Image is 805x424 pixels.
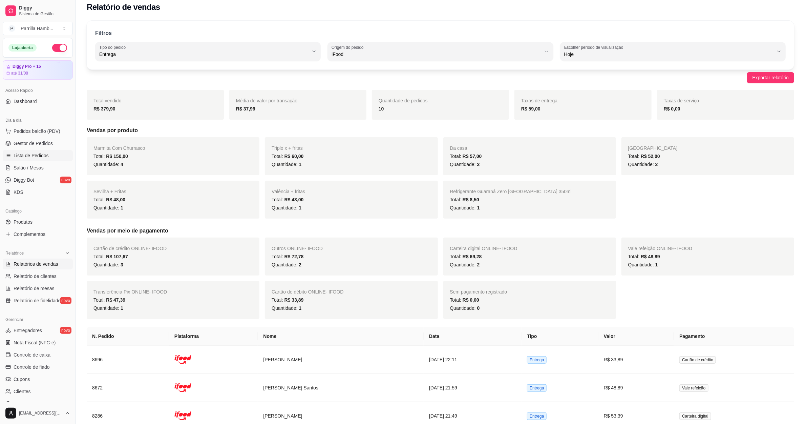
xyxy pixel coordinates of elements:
[87,126,794,135] h5: Vendas por produto
[106,154,128,159] span: R$ 150,00
[3,187,73,198] a: KDS
[272,145,303,151] span: Triplo x + fritas
[674,327,794,346] th: Pagamento
[3,162,73,173] a: Salão / Mesas
[299,162,301,167] span: 1
[87,227,794,235] h5: Vendas por meio de pagamento
[379,106,384,112] strong: 10
[93,262,123,267] span: Quantidade:
[99,44,128,50] label: Tipo do pedido
[87,346,169,374] td: 8696
[477,162,480,167] span: 2
[236,98,297,103] span: Média de valor por transação
[19,11,70,17] span: Sistema de Gestão
[106,197,125,202] span: R$ 48,00
[641,154,660,159] span: R$ 52,00
[3,22,73,35] button: Select a team
[521,98,557,103] span: Taxas de entrega
[477,305,480,311] span: 0
[272,254,303,259] span: Total:
[450,162,480,167] span: Quantidade:
[93,106,115,112] strong: R$ 379,90
[95,29,112,37] p: Filtros
[14,273,57,280] span: Relatório de clientes
[14,364,50,370] span: Controle de fiado
[93,145,145,151] span: Marmita Com Churrasco
[450,289,507,295] span: Sem pagamento registrado
[284,197,304,202] span: R$ 43,00
[3,337,73,348] a: Nota Fiscal (NFC-e)
[14,98,37,105] span: Dashboard
[3,405,73,421] button: [EMAIL_ADDRESS][DOMAIN_NAME]
[3,229,73,240] a: Complementos
[463,197,479,202] span: R$ 8,50
[598,346,674,374] td: R$ 33,89
[284,254,304,259] span: R$ 72,78
[3,314,73,325] div: Gerenciar
[272,205,301,210] span: Quantidade:
[13,64,41,69] article: Diggy Pro + 15
[628,145,678,151] span: [GEOGRAPHIC_DATA]
[121,305,123,311] span: 1
[19,5,70,11] span: Diggy
[3,295,73,306] a: Relatório de fidelidadenovo
[99,51,309,58] span: Entrega
[641,254,660,259] span: R$ 48,89
[272,305,301,311] span: Quantidade:
[521,106,541,112] strong: R$ 59,00
[424,346,522,374] td: [DATE] 22:11
[14,327,42,334] span: Entregadores
[450,297,479,303] span: Total:
[450,254,482,259] span: Total:
[3,175,73,185] a: Diggy Botnovo
[3,386,73,397] a: Clientes
[258,346,424,374] td: [PERSON_NAME]
[272,154,303,159] span: Total:
[14,297,61,304] span: Relatório de fidelidade
[3,398,73,409] a: Estoque
[93,246,167,251] span: Cartão de crédito ONLINE - IFOOD
[664,106,680,112] strong: R$ 0,00
[679,384,708,392] span: Vale refeição
[272,289,343,295] span: Cartão de débito ONLINE - IFOOD
[21,25,53,32] div: Parrilla Hamb ...
[3,85,73,96] div: Acesso Rápido
[299,262,301,267] span: 2
[236,106,255,112] strong: R$ 37,99
[747,72,794,83] button: Exportar relatório
[450,205,480,210] span: Quantidade:
[424,327,522,346] th: Data
[598,327,674,346] th: Valor
[679,412,711,420] span: Carteira digital
[14,261,58,267] span: Relatórios de vendas
[327,42,553,61] button: Origem do pedidoiFood
[272,197,303,202] span: Total:
[527,384,547,392] span: Entrega
[477,205,480,210] span: 1
[564,51,774,58] span: Hoje
[3,60,73,80] a: Diggy Pro + 15até 31/08
[3,3,73,19] a: DiggySistema de Gestão
[121,205,123,210] span: 1
[14,376,30,383] span: Cupons
[121,262,123,267] span: 3
[93,205,123,210] span: Quantidade:
[14,128,60,135] span: Pedidos balcão (PDV)
[93,297,125,303] span: Total:
[14,177,34,183] span: Diggy Bot
[560,42,786,61] button: Escolher período de visualizaçãoHoje
[14,231,45,238] span: Complementos
[14,164,44,171] span: Salão / Mesas
[463,154,482,159] span: R$ 57,00
[8,44,37,52] div: Loja aberta
[93,162,123,167] span: Quantidade:
[655,262,658,267] span: 1
[332,51,541,58] span: iFood
[174,351,191,368] img: ifood
[450,197,479,202] span: Total:
[628,154,660,159] span: Total:
[679,356,716,364] span: Cartão de crédito
[93,98,122,103] span: Total vendido
[106,254,128,259] span: R$ 107,67
[14,140,53,147] span: Gestor de Pedidos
